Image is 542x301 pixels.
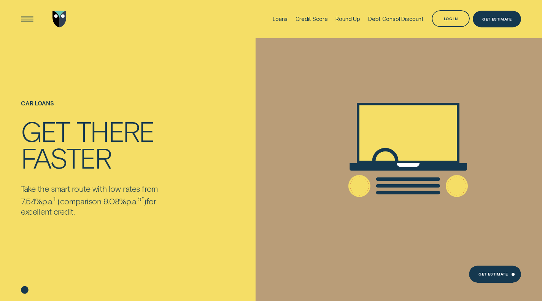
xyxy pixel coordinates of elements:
div: there [76,118,154,144]
div: Round Up [335,16,360,22]
span: Per Annum [126,196,137,206]
button: Open Menu [19,11,36,28]
button: Log in [432,10,470,27]
sup: 1 [53,194,56,203]
span: ) [144,196,146,206]
h1: Car loans [21,100,186,118]
div: Loans [273,16,288,22]
div: Credit Score [296,16,327,22]
span: Per Annum [42,196,53,206]
a: Get Estimate [473,11,521,28]
p: Take the smart route with low rates from 7.54% comparison 9.08% for excellent credit. [21,183,186,217]
div: Get [21,118,70,144]
h4: Get there faster [21,118,186,171]
span: p.a. [126,196,137,206]
img: Wisr [52,11,67,28]
a: Get Estimate [469,266,521,283]
div: Debt Consol Discount [368,16,424,22]
span: p.a. [42,196,53,206]
span: ( [57,196,60,206]
div: faster [21,144,111,171]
